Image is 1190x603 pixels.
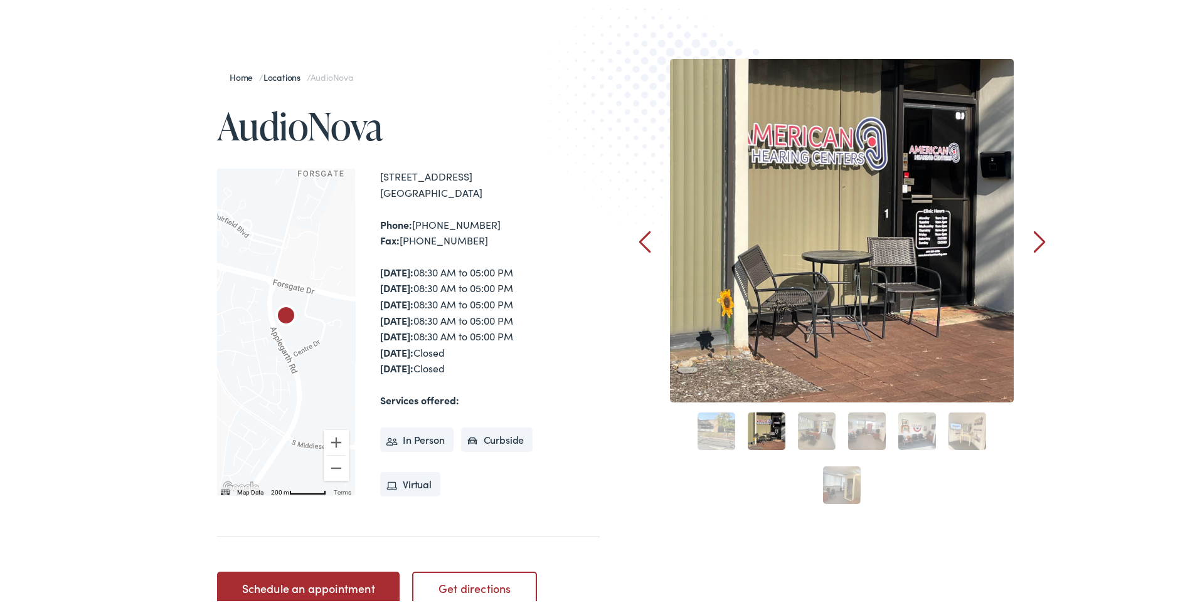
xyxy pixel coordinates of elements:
a: Terms (opens in new tab) [334,486,351,493]
li: In Person [380,425,454,450]
strong: [DATE]: [380,343,413,357]
strong: Phone: [380,215,412,229]
span: 200 m [271,486,289,493]
a: Home [230,68,259,81]
span: / / [230,68,353,81]
a: 4 [848,410,886,448]
strong: [DATE]: [380,311,413,325]
a: Locations [263,68,307,81]
button: Zoom in [324,427,349,453]
button: Map Scale: 200 m per 55 pixels [267,485,330,493]
span: AudioNova [311,68,353,81]
a: 6 [948,410,986,448]
a: Next [1034,228,1046,251]
button: Zoom out [324,453,349,478]
strong: Fax: [380,231,400,244]
a: Prev [639,228,651,251]
h1: AudioNova [217,103,600,144]
a: 5 [898,410,936,448]
li: Curbside [461,425,533,450]
div: [STREET_ADDRESS] [GEOGRAPHIC_DATA] [380,166,600,198]
img: Google [220,477,262,493]
div: 08:30 AM to 05:00 PM 08:30 AM to 05:00 PM 08:30 AM to 05:00 PM 08:30 AM to 05:00 PM 08:30 AM to 0... [380,262,600,374]
button: Keyboard shortcuts [221,486,230,495]
strong: [DATE]: [380,327,413,340]
a: 7 [823,464,861,501]
strong: [DATE]: [380,278,413,292]
a: 1 [698,410,735,448]
a: 3 [798,410,836,448]
div: AudioNova [271,300,301,330]
a: 2 [748,410,785,448]
strong: [DATE]: [380,359,413,372]
strong: [DATE]: [380,263,413,276]
li: Virtual [380,469,440,495]
strong: Services offered: [380,391,459,404]
div: [PHONE_NUMBER] [PHONE_NUMBER] [380,214,600,246]
a: Open this area in Google Maps (opens a new window) [220,477,262,493]
button: Map Data [237,486,263,495]
strong: [DATE]: [380,295,413,308]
